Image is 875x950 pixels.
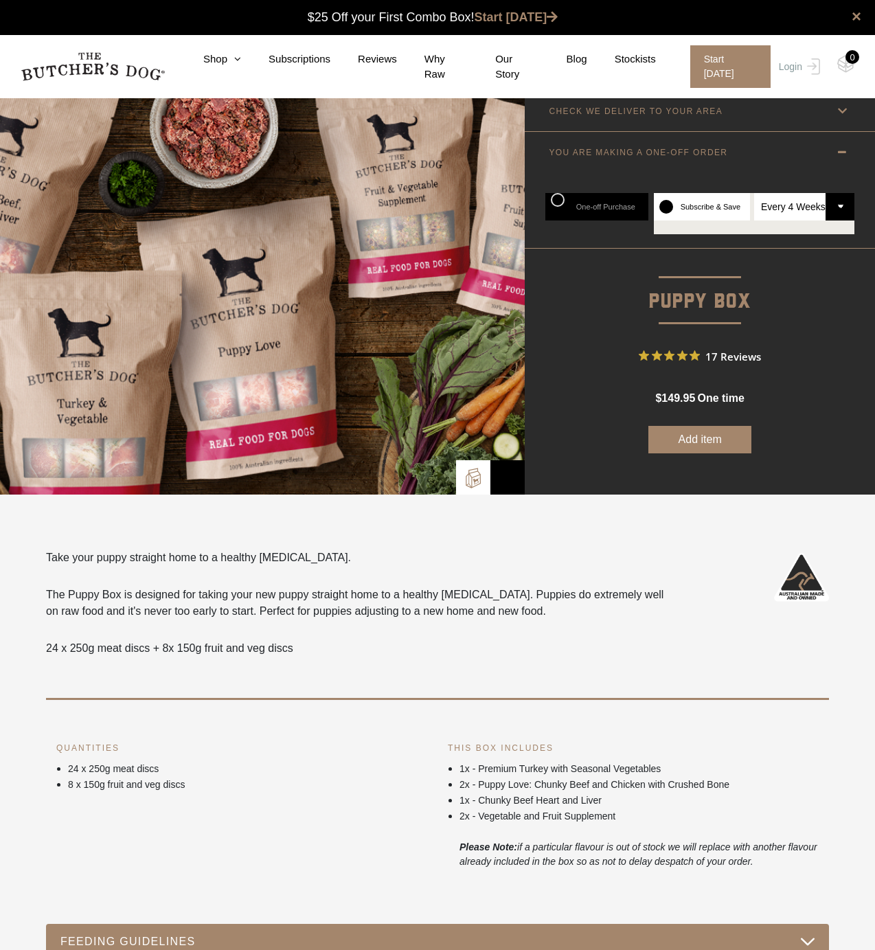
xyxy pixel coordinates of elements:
[587,52,656,67] a: Stockists
[46,550,672,657] div: Take your puppy straight home to a healthy [MEDICAL_DATA].
[46,640,672,657] p: 24 x 250g meat discs + 8x 150g fruit and veg discs
[241,52,330,67] a: Subscriptions
[46,587,672,620] p: The Puppy Box is designed for taking your new puppy straight home to a healthy [MEDICAL_DATA]. Pu...
[525,249,875,318] p: Puppy Box
[397,52,468,82] a: Why Raw
[549,106,723,116] p: CHECK WE DELIVER TO YOUR AREA
[459,841,817,867] i: if a particular flavour is out of stock we will replace with another flavour already included in ...
[837,55,854,73] img: TBD_Cart-Empty.png
[459,793,819,808] p: 1x - Chunky Beef Heart and Liver
[845,50,859,64] div: 0
[475,10,558,24] a: Start [DATE]
[68,762,427,776] p: 24 x 250g meat discs
[775,45,820,88] a: Login
[639,346,761,366] button: Rated 5 out of 5 stars from 17 reviews. Jump to reviews.
[56,741,427,755] h6: QUANTITIES
[459,778,819,792] p: 2x - Puppy Love: Chunky Beef and Chicken with Crushed Bone
[774,550,829,604] img: Australian-Made_White.png
[525,132,875,172] a: YOU ARE MAKING A ONE-OFF ORDER
[463,468,484,488] img: TBD_Build-A-Box.png
[677,45,775,88] a: Start [DATE]
[648,426,751,453] button: Add item
[459,841,517,852] i: Please Note:
[468,52,538,82] a: Our Story
[549,148,727,157] p: YOU ARE MAKING A ONE-OFF ORDER
[852,8,861,25] a: close
[459,809,819,824] p: 2x - Vegetable and Fruit Supplement
[661,392,695,404] span: 149.95
[497,467,518,488] img: Bowl-Icon2.png
[68,778,427,792] p: 8 x 150g fruit and veg discs
[690,45,771,88] span: Start [DATE]
[655,392,661,404] span: $
[545,193,648,220] label: One-off Purchase
[176,52,241,67] a: Shop
[705,346,761,366] span: 17 Reviews
[330,52,397,67] a: Reviews
[697,392,744,404] span: one time
[448,741,819,755] h6: THIS BOX INCLUDES
[459,762,819,776] p: 1x - Premium Turkey with Seasonal Vegetables
[525,91,875,131] a: CHECK WE DELIVER TO YOUR AREA
[654,193,750,220] label: Subscribe & Save
[539,52,587,67] a: Blog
